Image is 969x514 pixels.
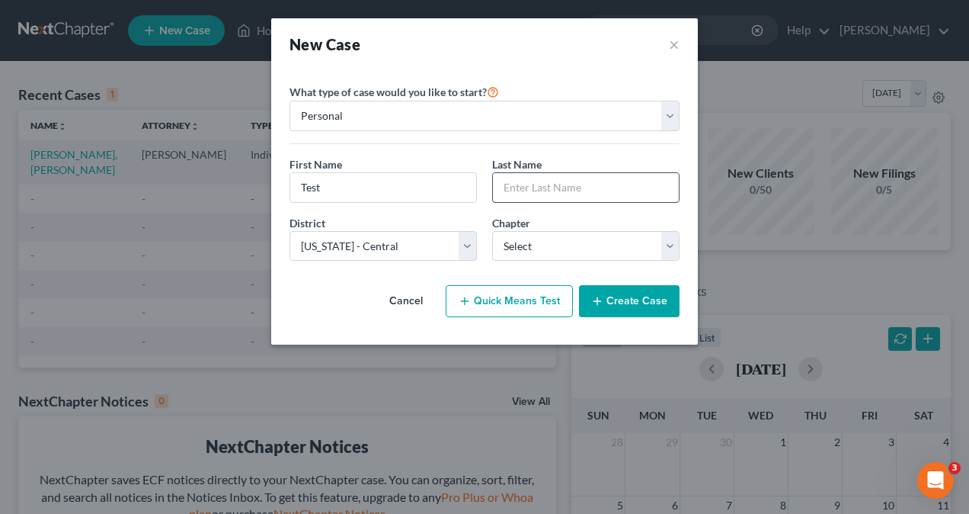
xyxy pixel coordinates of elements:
strong: New Case [289,35,360,53]
span: Last Name [492,158,542,171]
button: × [669,34,680,55]
span: District [289,217,325,230]
span: First Name [289,158,342,171]
label: What type of case would you like to start? [289,82,499,101]
span: Chapter [492,217,530,230]
button: Create Case [579,285,680,317]
input: Enter First Name [290,173,476,202]
span: 3 [948,462,961,474]
input: Enter Last Name [493,173,679,202]
iframe: Intercom live chat [917,462,954,499]
button: Quick Means Test [446,285,573,317]
button: Cancel [373,286,440,316]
